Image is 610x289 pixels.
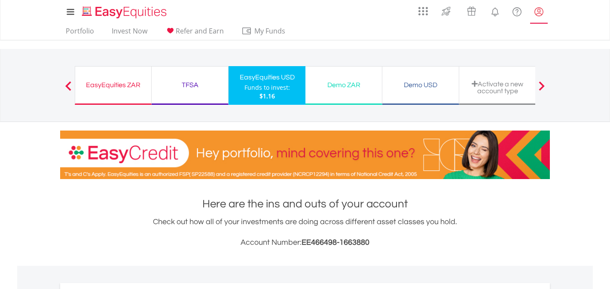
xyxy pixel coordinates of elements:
[62,27,98,40] a: Portfolio
[459,2,484,18] a: Vouchers
[302,238,369,246] span: EE466498-1663880
[108,27,151,40] a: Invest Now
[464,80,531,94] div: Activate a new account type
[157,79,223,91] div: TFSA
[528,2,550,21] a: My Profile
[484,2,506,19] a: Notifications
[60,237,550,249] h3: Account Number:
[60,131,550,179] img: EasyCredit Promotion Banner
[418,6,428,16] img: grid-menu-icon.svg
[60,216,550,249] div: Check out how all of your investments are doing across different asset classes you hold.
[259,92,275,100] span: $1.16
[80,79,146,91] div: EasyEquities ZAR
[176,26,224,36] span: Refer and Earn
[439,4,453,18] img: thrive-v2.svg
[79,2,170,19] a: Home page
[80,5,170,19] img: EasyEquities_Logo.png
[311,79,377,91] div: Demo ZAR
[234,71,300,83] div: EasyEquities USD
[60,196,550,212] h1: Here are the ins and outs of your account
[464,4,479,18] img: vouchers-v2.svg
[506,2,528,19] a: FAQ's and Support
[413,2,433,16] a: AppsGrid
[387,79,454,91] div: Demo USD
[244,83,290,92] div: Funds to invest:
[241,25,298,37] span: My Funds
[162,27,227,40] a: Refer and Earn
